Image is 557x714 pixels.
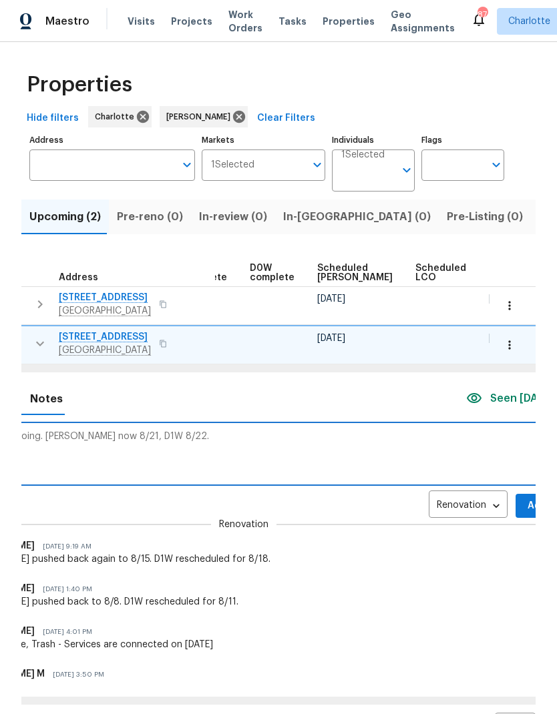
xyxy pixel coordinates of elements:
[487,155,506,174] button: Open
[35,586,92,593] span: [DATE] 1:40 PM
[160,106,248,127] div: [PERSON_NAME]
[29,136,195,144] label: Address
[252,106,321,131] button: Clear Filters
[308,155,327,174] button: Open
[45,671,104,678] span: [DATE] 3:50 PM
[250,264,295,282] span: D0W complete
[202,136,326,144] label: Markets
[415,264,466,282] span: Scheduled LCO
[166,110,236,123] span: [PERSON_NAME]
[490,391,554,406] span: Seen [DATE]
[117,208,183,226] span: Pre-reno (0)
[391,8,455,35] span: Geo Assignments
[35,629,92,635] span: [DATE] 4:01 PM
[421,136,504,144] label: Flags
[257,110,315,127] span: Clear Filters
[171,15,212,28] span: Projects
[30,390,63,408] span: Notes
[283,208,431,226] span: In-[GEOGRAPHIC_DATA] (0)
[317,294,345,304] span: [DATE]
[526,498,548,514] span: Add
[478,8,487,21] div: 87
[489,294,517,304] span: [DATE]
[178,155,196,174] button: Open
[429,495,508,517] div: Renovation
[489,334,517,343] span: [DATE]
[219,518,268,531] span: Renovation
[21,106,84,131] button: Hide filters
[199,208,267,226] span: In-review (0)
[508,15,550,28] span: Charlotte
[27,110,79,127] span: Hide filters
[341,149,385,161] span: 1 Selected
[128,15,155,28] span: Visits
[447,208,523,226] span: Pre-Listing (0)
[27,78,132,91] span: Properties
[397,161,416,180] button: Open
[59,273,98,282] span: Address
[95,110,140,123] span: Charlotte
[88,106,152,127] div: Charlotte
[35,543,91,550] span: [DATE] 9:19 AM
[211,159,254,171] span: 1 Selected
[323,15,375,28] span: Properties
[228,8,262,35] span: Work Orders
[29,208,101,226] span: Upcoming (2)
[317,334,345,343] span: [DATE]
[332,136,415,144] label: Individuals
[317,264,393,282] span: Scheduled [PERSON_NAME]
[45,15,89,28] span: Maestro
[489,264,518,282] span: Ready Date
[278,17,307,26] span: Tasks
